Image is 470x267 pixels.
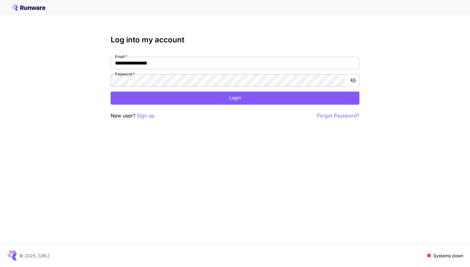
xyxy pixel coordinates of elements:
button: Login [111,92,359,104]
h3: Log into my account [111,36,359,44]
button: Forgot Password? [317,112,359,120]
p: New user? [111,112,154,120]
p: Systems down [433,252,463,259]
label: Email [115,54,127,59]
label: Password [115,71,135,77]
button: Sign up [137,112,154,120]
button: toggle password visibility [348,75,359,86]
p: © 2025, [URL] [19,252,49,259]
